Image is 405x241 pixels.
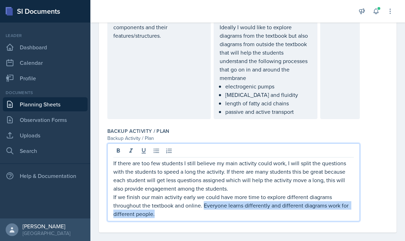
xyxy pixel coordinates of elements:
[107,128,169,135] label: Backup Activity / Plan
[225,91,311,99] p: [MEDICAL_DATA] and fluidity
[3,40,88,54] a: Dashboard
[225,107,311,116] p: passive and active transport
[3,144,88,158] a: Search
[3,56,88,70] a: Calendar
[3,71,88,85] a: Profile
[3,32,88,39] div: Leader
[3,113,88,127] a: Observation Forms
[225,82,311,91] p: electrogenic pumps
[225,99,311,107] p: length of fatty acid chains
[3,97,88,111] a: Planning Sheets
[107,135,360,142] div: Backup Activity / Plan
[113,159,354,193] p: If there are too few students I still believe my main activity could work, I will split the quest...
[23,223,70,230] div: [PERSON_NAME]
[113,193,354,218] p: If we finish our main activity early we could have more time to explore different diagrams throug...
[23,230,70,237] div: [GEOGRAPHIC_DATA]
[3,128,88,142] a: Uploads
[3,89,88,96] div: Documents
[3,169,88,183] div: Help & Documentation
